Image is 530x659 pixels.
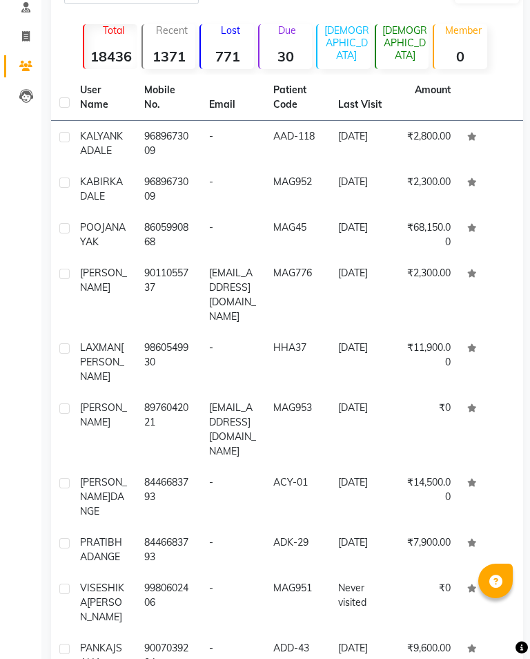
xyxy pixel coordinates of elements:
[330,212,394,258] td: [DATE]
[394,212,458,258] td: ₹68,150.00
[265,75,329,121] th: Patient Code
[394,573,458,633] td: ₹0
[376,73,429,90] strong: 2295
[136,121,200,166] td: 9689673009
[394,332,458,392] td: ₹11,900.00
[201,75,265,121] th: Email
[265,258,329,332] td: MAG776
[80,596,122,623] span: [PERSON_NAME]
[330,527,394,573] td: [DATE]
[80,341,124,383] span: [PERSON_NAME]
[394,527,458,573] td: ₹7,900.00
[265,392,329,467] td: MAG953
[80,175,110,188] span: KABIR
[330,332,394,392] td: [DATE]
[136,392,200,467] td: 8976042021
[201,332,265,392] td: -
[90,24,137,37] p: Total
[317,73,370,90] strong: 2325
[72,75,136,121] th: User Name
[394,467,458,527] td: ₹14,500.00
[80,341,121,354] span: LAXMAN
[80,401,127,428] span: [PERSON_NAME]
[201,527,265,573] td: -
[136,75,200,121] th: Mobile No.
[394,121,458,166] td: ₹2,800.00
[330,392,394,467] td: [DATE]
[330,573,394,633] td: Never visited
[201,573,265,633] td: -
[330,467,394,527] td: [DATE]
[80,642,116,654] span: PANKAJ
[323,24,370,61] p: [DEMOGRAPHIC_DATA]
[136,258,200,332] td: 9011055737
[201,258,265,332] td: [EMAIL_ADDRESS][DOMAIN_NAME]
[265,332,329,392] td: HHA37
[148,24,195,37] p: Recent
[265,212,329,258] td: MAG45
[136,332,200,392] td: 9860549930
[265,121,329,166] td: AAD-118
[201,212,265,258] td: -
[394,392,458,467] td: ₹0
[80,130,117,142] span: KALYAN
[265,166,329,212] td: MAG952
[87,551,120,563] span: DANGE
[80,582,124,609] span: VISESHIKA
[201,121,265,166] td: -
[330,121,394,166] td: [DATE]
[136,467,200,527] td: 8446683793
[440,24,487,37] p: Member
[201,467,265,527] td: -
[406,75,459,106] th: Amount
[136,573,200,633] td: 9980602406
[330,166,394,212] td: [DATE]
[265,573,329,633] td: MAG951
[382,24,429,61] p: [DEMOGRAPHIC_DATA]
[143,48,195,65] strong: 1371
[201,48,253,65] strong: 771
[80,476,127,503] span: [PERSON_NAME]
[265,527,329,573] td: ADK-29
[201,392,265,467] td: [EMAIL_ADDRESS][DOMAIN_NAME]
[259,48,312,65] strong: 30
[434,48,487,65] strong: 0
[80,536,122,563] span: PRATIBHA
[136,212,200,258] td: 8605990868
[330,75,394,121] th: Last Visit
[394,166,458,212] td: ₹2,300.00
[201,166,265,212] td: -
[206,24,253,37] p: Lost
[80,267,127,294] span: [PERSON_NAME]
[394,258,458,332] td: ₹2,300.00
[262,24,312,37] p: Due
[136,166,200,212] td: 9689673009
[265,467,329,527] td: ACY-01
[80,221,112,233] span: POOJA
[330,258,394,332] td: [DATE]
[136,527,200,573] td: 8446683793
[84,48,137,65] strong: 18436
